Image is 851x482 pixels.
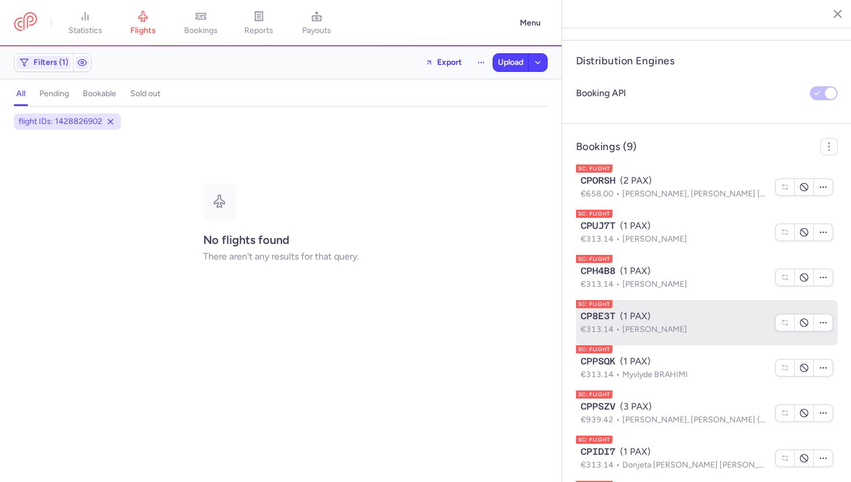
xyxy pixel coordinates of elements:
[172,10,230,36] a: bookings
[14,12,37,34] a: CitizenPlane red outlined logo
[230,10,288,36] a: reports
[130,89,160,99] h4: sold out
[581,264,615,278] span: CPH4B8
[581,174,768,188] div: (2 PAX)
[581,400,768,414] div: (3 PAX)
[622,415,773,425] span: [PERSON_NAME], [PERSON_NAME] (+1)
[576,436,612,444] span: SC: FLIGHT
[16,89,25,99] h4: all
[581,234,622,244] span: €313.14
[622,324,687,334] span: [PERSON_NAME]
[581,264,768,278] div: (1 PAX)
[576,390,612,399] span: SC: FLIGHT
[581,174,615,188] span: CPORSH
[622,279,687,289] span: [PERSON_NAME]
[34,58,68,67] span: Filters (1)
[581,264,768,291] button: CPH4B8(1 PAX)€313.14[PERSON_NAME]
[203,251,359,262] p: There aren't any results for that query.
[581,324,622,334] span: €313.14
[288,10,346,36] a: payouts
[498,58,523,67] span: Upload
[581,370,622,379] span: €313.14
[39,89,69,99] h4: pending
[581,415,622,425] span: €939.42
[581,309,615,323] span: CP8E3T
[581,219,768,233] div: (1 PAX)
[581,445,768,472] button: CPIDI7(1 PAX)€313.14Donjeta [PERSON_NAME] [PERSON_NAME]
[581,400,768,426] button: CPPSZV(3 PAX)€939.42[PERSON_NAME], [PERSON_NAME] (+1)
[581,279,622,289] span: €313.14
[622,460,784,470] span: Donjeta [PERSON_NAME] [PERSON_NAME]
[576,300,612,308] span: SC: FLIGHT
[417,53,469,72] button: Export
[622,189,822,199] span: [PERSON_NAME], [PERSON_NAME] [PERSON_NAME]
[581,355,768,381] button: CPPSQK(1 PAX)€313.14Myvlyde BRAHIMI
[581,445,768,459] div: (1 PAX)
[114,10,172,36] a: flights
[576,210,612,218] span: SC: FLIGHT
[581,400,615,414] span: CPPSZV
[19,116,102,127] span: flight IDs: 1428826902
[622,370,688,379] span: Myvlyde BRAHIMI
[513,12,548,34] button: Menu
[302,25,331,36] span: payouts
[581,445,615,459] span: CPIDI7
[581,460,622,470] span: €313.14
[622,234,687,244] span: [PERSON_NAME]
[581,219,615,233] span: CPUJ7T
[437,58,462,67] span: Export
[581,309,768,336] button: CP8E3T(1 PAX)€313.14[PERSON_NAME]
[581,355,615,368] span: CPPSQK
[581,219,768,246] button: CPUJ7T(1 PAX)€313.14[PERSON_NAME]
[581,355,768,368] div: (1 PAX)
[184,25,218,36] span: bookings
[83,89,116,99] h4: bookable
[576,255,612,263] span: SC: FLIGHT
[130,25,156,36] span: flights
[14,54,73,71] button: Filters (1)
[576,345,612,353] span: SC: FLIGHT
[576,165,612,173] span: SC: FLIGHT
[581,309,768,323] div: (1 PAX)
[576,54,838,68] h4: Distribution Engines
[581,189,622,199] span: €658.00
[493,54,528,71] button: Upload
[203,233,289,247] strong: No flights found
[576,140,636,154] h4: Bookings (9)
[581,174,768,200] button: CPORSH(2 PAX)€658.00[PERSON_NAME], [PERSON_NAME] [PERSON_NAME]
[68,25,102,36] span: statistics
[56,10,114,36] a: statistics
[576,87,626,99] h4: Booking API
[244,25,273,36] span: reports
